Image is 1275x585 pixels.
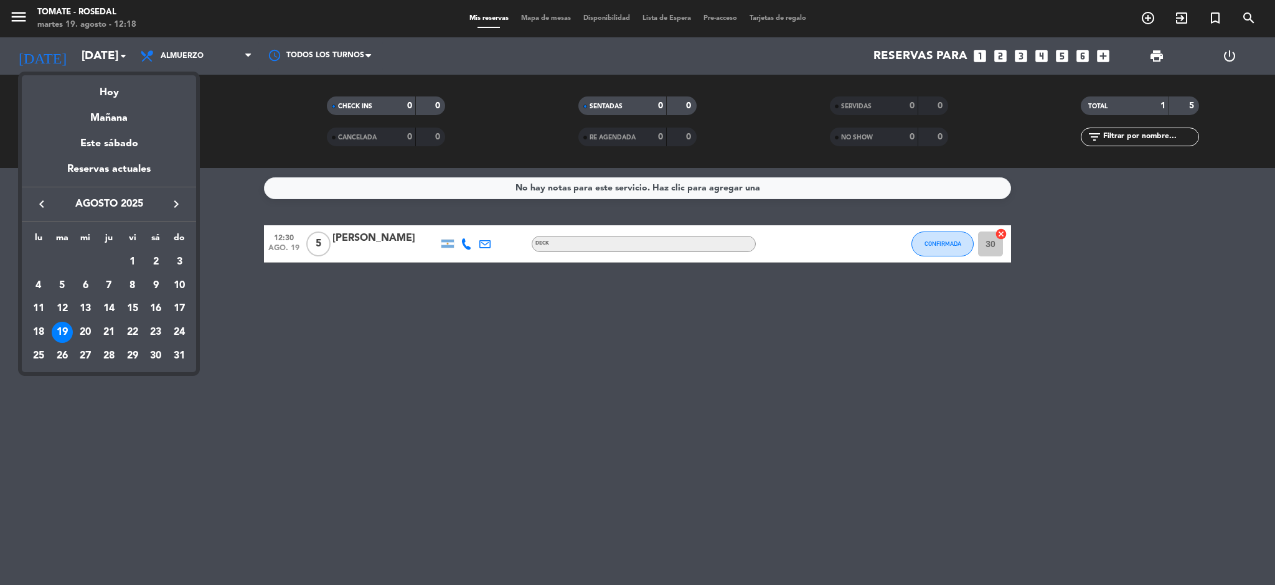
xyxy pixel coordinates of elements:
td: 31 de agosto de 2025 [167,344,191,368]
div: 25 [28,345,49,367]
td: 7 de agosto de 2025 [97,274,121,297]
td: 2 de agosto de 2025 [144,250,168,274]
button: keyboard_arrow_left [31,196,53,212]
td: 8 de agosto de 2025 [121,274,144,297]
div: 21 [98,322,120,343]
button: keyboard_arrow_right [165,196,187,212]
th: martes [50,231,74,250]
div: 9 [145,275,166,296]
i: keyboard_arrow_left [34,197,49,212]
td: 30 de agosto de 2025 [144,344,168,368]
td: 24 de agosto de 2025 [167,321,191,344]
div: 16 [145,298,166,319]
th: lunes [27,231,50,250]
div: Mañana [22,101,196,126]
th: sábado [144,231,168,250]
div: 18 [28,322,49,343]
td: 14 de agosto de 2025 [97,297,121,321]
div: 11 [28,298,49,319]
div: 3 [169,251,190,273]
td: 16 de agosto de 2025 [144,297,168,321]
div: 17 [169,298,190,319]
div: 28 [98,345,120,367]
td: 4 de agosto de 2025 [27,274,50,297]
div: 27 [75,345,96,367]
td: 22 de agosto de 2025 [121,321,144,344]
div: 13 [75,298,96,319]
div: 22 [122,322,143,343]
td: 10 de agosto de 2025 [167,274,191,297]
div: 26 [52,345,73,367]
th: miércoles [73,231,97,250]
td: 26 de agosto de 2025 [50,344,74,368]
div: 5 [52,275,73,296]
div: 6 [75,275,96,296]
div: 24 [169,322,190,343]
th: domingo [167,231,191,250]
td: 11 de agosto de 2025 [27,297,50,321]
i: keyboard_arrow_right [169,197,184,212]
div: 7 [98,275,120,296]
div: 31 [169,345,190,367]
td: 25 de agosto de 2025 [27,344,50,368]
th: jueves [97,231,121,250]
td: 20 de agosto de 2025 [73,321,97,344]
div: Hoy [22,75,196,101]
div: 12 [52,298,73,319]
td: AGO. [27,250,121,274]
div: 4 [28,275,49,296]
div: 14 [98,298,120,319]
div: 2 [145,251,166,273]
div: 19 [52,322,73,343]
td: 21 de agosto de 2025 [97,321,121,344]
td: 1 de agosto de 2025 [121,250,144,274]
td: 18 de agosto de 2025 [27,321,50,344]
td: 29 de agosto de 2025 [121,344,144,368]
div: 20 [75,322,96,343]
td: 15 de agosto de 2025 [121,297,144,321]
td: 13 de agosto de 2025 [73,297,97,321]
div: 15 [122,298,143,319]
td: 23 de agosto de 2025 [144,321,168,344]
td: 3 de agosto de 2025 [167,250,191,274]
td: 17 de agosto de 2025 [167,297,191,321]
div: 1 [122,251,143,273]
div: Este sábado [22,126,196,161]
th: viernes [121,231,144,250]
div: 10 [169,275,190,296]
td: 6 de agosto de 2025 [73,274,97,297]
td: 12 de agosto de 2025 [50,297,74,321]
span: agosto 2025 [53,196,165,212]
td: 19 de agosto de 2025 [50,321,74,344]
td: 27 de agosto de 2025 [73,344,97,368]
div: 23 [145,322,166,343]
td: 28 de agosto de 2025 [97,344,121,368]
div: 30 [145,345,166,367]
div: Reservas actuales [22,161,196,187]
td: 5 de agosto de 2025 [50,274,74,297]
div: 8 [122,275,143,296]
td: 9 de agosto de 2025 [144,274,168,297]
div: 29 [122,345,143,367]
